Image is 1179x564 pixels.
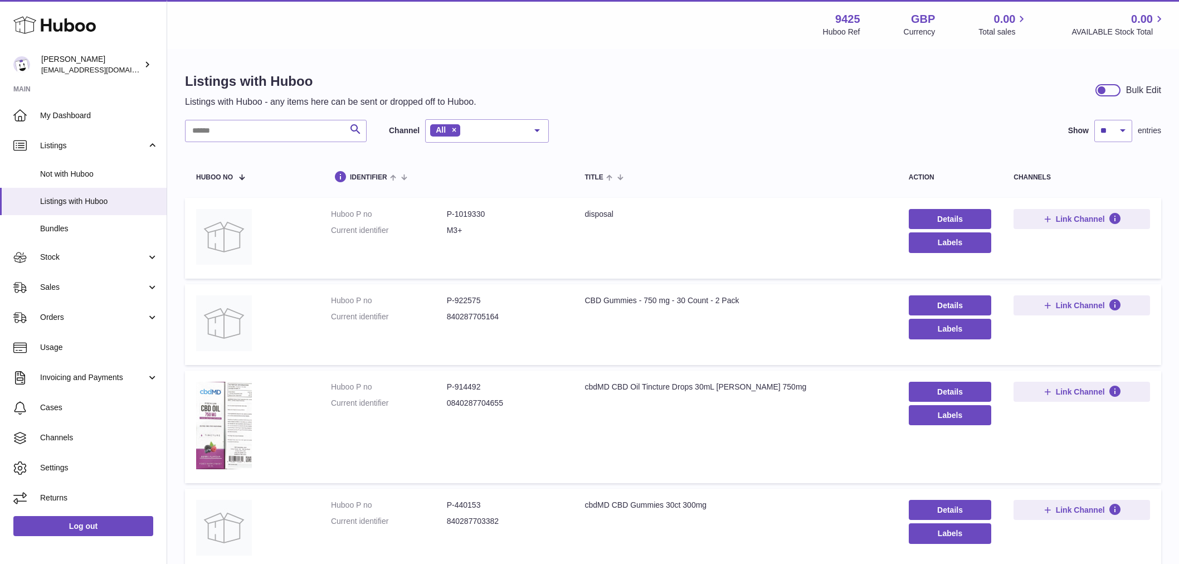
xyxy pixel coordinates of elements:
div: Huboo Ref [823,27,860,37]
strong: GBP [911,12,935,27]
span: Huboo no [196,174,233,181]
a: Details [909,500,992,520]
dt: Huboo P no [331,295,447,306]
dd: P-914492 [447,382,563,392]
dd: 840287705164 [447,312,563,322]
dt: Huboo P no [331,209,447,220]
span: Link Channel [1056,387,1105,397]
img: CBD Gummies - 750 mg - 30 Count - 2 Pack [196,295,252,351]
a: 0.00 AVAILABLE Stock Total [1071,12,1166,37]
div: [PERSON_NAME] [41,54,142,75]
dd: P-922575 [447,295,563,306]
span: Settings [40,463,158,473]
span: Stock [40,252,147,262]
span: Invoicing and Payments [40,372,147,383]
span: Total sales [978,27,1028,37]
dd: M3+ [447,225,563,236]
a: Details [909,295,992,315]
button: Link Channel [1014,382,1150,402]
dd: P-440153 [447,500,563,510]
div: Currency [904,27,936,37]
dd: P-1019330 [447,209,563,220]
dt: Huboo P no [331,382,447,392]
span: 0.00 [1131,12,1153,27]
img: cbdMD CBD Gummies 30ct 300mg [196,500,252,556]
div: channels [1014,174,1150,181]
div: cbdMD CBD Gummies 30ct 300mg [585,500,886,510]
dd: 0840287704655 [447,398,563,409]
span: Sales [40,282,147,293]
button: Link Channel [1014,209,1150,229]
span: My Dashboard [40,110,158,121]
span: Usage [40,342,158,353]
span: AVAILABLE Stock Total [1071,27,1166,37]
span: Channels [40,432,158,443]
img: disposal [196,209,252,265]
span: Listings [40,140,147,151]
a: Log out [13,516,153,536]
a: 0.00 Total sales [978,12,1028,37]
span: Returns [40,493,158,503]
span: Not with Huboo [40,169,158,179]
div: cbdMD CBD Oil Tincture Drops 30mL [PERSON_NAME] 750mg [585,382,886,392]
h1: Listings with Huboo [185,72,476,90]
span: Link Channel [1056,505,1105,515]
div: CBD Gummies - 750 mg - 30 Count - 2 Pack [585,295,886,306]
div: disposal [585,209,886,220]
button: Labels [909,232,992,252]
dd: 840287703382 [447,516,563,527]
span: Link Channel [1056,214,1105,224]
button: Labels [909,319,992,339]
button: Link Channel [1014,295,1150,315]
span: Bundles [40,223,158,234]
dt: Current identifier [331,398,447,409]
span: Listings with Huboo [40,196,158,207]
dt: Huboo P no [331,500,447,510]
span: entries [1138,125,1161,136]
span: title [585,174,603,181]
span: Link Channel [1056,300,1105,310]
label: Show [1068,125,1089,136]
dt: Current identifier [331,516,447,527]
button: Labels [909,523,992,543]
a: Details [909,209,992,229]
a: Details [909,382,992,402]
span: Cases [40,402,158,413]
dt: Current identifier [331,312,447,322]
span: identifier [350,174,387,181]
img: cbdMD CBD Oil Tincture Drops 30mL Berry 750mg [196,382,252,469]
span: [EMAIL_ADDRESS][DOMAIN_NAME] [41,65,164,74]
button: Link Channel [1014,500,1150,520]
p: Listings with Huboo - any items here can be sent or dropped off to Huboo. [185,96,476,108]
span: 0.00 [994,12,1016,27]
strong: 9425 [835,12,860,27]
span: Orders [40,312,147,323]
div: Bulk Edit [1126,84,1161,96]
dt: Current identifier [331,225,447,236]
span: All [436,125,446,134]
img: internalAdmin-9425@internal.huboo.com [13,56,30,73]
label: Channel [389,125,420,136]
button: Labels [909,405,992,425]
div: action [909,174,992,181]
